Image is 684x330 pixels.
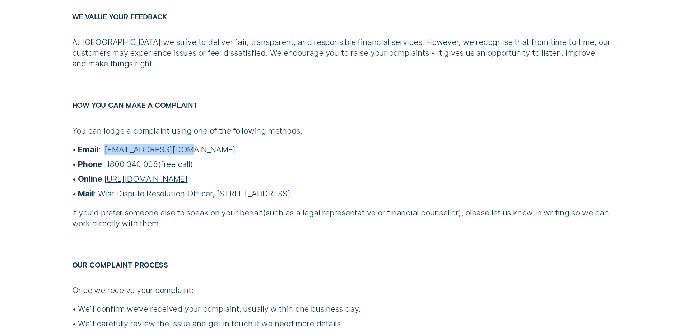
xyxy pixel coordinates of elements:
[78,159,612,169] p: : 1800 340 008 free call
[190,159,193,169] span: )
[459,208,461,217] span: )
[78,159,102,169] strong: Phone
[78,189,94,198] strong: Mail
[72,101,197,109] strong: How you can make a complaint
[72,260,168,269] strong: Our complaint process
[78,144,612,155] p: : [EMAIL_ADDRESS][DOMAIN_NAME]
[78,144,98,154] strong: Email
[78,173,612,184] p: :
[78,303,612,314] p: We’ll confirm we’ve received your complaint, usually within one business day.
[72,285,612,296] p: Once we receive your complaint:
[72,125,612,136] p: You can lodge a complaint using one of the following methods:
[78,318,612,329] p: We’ll carefully review the issue and get in touch if we need more details.
[263,208,266,217] span: (
[158,159,161,169] span: (
[78,174,102,183] strong: Online
[72,207,612,229] p: If you'd prefer someone else to speak on your behalf such as a legal representative or financial ...
[72,37,612,69] p: At [GEOGRAPHIC_DATA] we strive to deliver fair, transparent, and responsible financial services. ...
[72,12,167,21] strong: We value your feedback
[104,174,188,183] a: [URL][DOMAIN_NAME]
[78,188,612,199] p: : Wisr Dispute Resolution Officer, [STREET_ADDRESS]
